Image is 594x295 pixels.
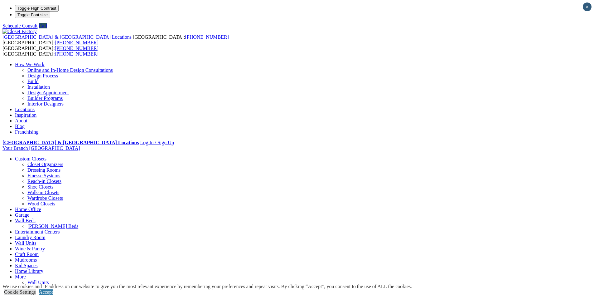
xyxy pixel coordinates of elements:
[15,212,29,218] a: Garage
[55,51,99,57] a: [PHONE_NUMBER]
[27,201,55,206] a: Wood Closets
[15,263,37,268] a: Kid Spaces
[55,40,99,45] a: [PHONE_NUMBER]
[15,274,26,279] a: More menu text will display only on big screen
[27,224,78,229] a: [PERSON_NAME] Beds
[2,140,139,145] a: [GEOGRAPHIC_DATA] & [GEOGRAPHIC_DATA] Locations
[15,156,46,161] a: Custom Closets
[27,79,39,84] a: Build
[17,6,56,11] span: Toggle High Contrast
[15,246,45,251] a: Wine & Pantry
[39,289,53,295] a: Accept
[27,184,53,189] a: Shoe Closets
[27,101,64,106] a: Interior Designers
[2,34,133,40] a: [GEOGRAPHIC_DATA] & [GEOGRAPHIC_DATA] Locations
[15,235,45,240] a: Laundry Room
[583,2,592,11] button: Close
[39,23,47,28] a: Call
[15,5,59,12] button: Toggle High Contrast
[15,112,36,118] a: Inspiration
[15,129,39,135] a: Franchising
[140,140,174,145] a: Log In / Sign Up
[15,107,35,112] a: Locations
[17,12,48,17] span: Toggle Font size
[27,67,113,73] a: Online and In-Home Design Consultations
[2,145,28,151] span: Your Branch
[27,173,60,178] a: Finesse Systems
[27,90,69,95] a: Design Appointment
[15,268,43,274] a: Home Library
[15,218,36,223] a: Wall Beds
[15,207,41,212] a: Home Office
[27,190,59,195] a: Walk-in Closets
[2,29,37,34] img: Closet Factory
[29,145,80,151] span: [GEOGRAPHIC_DATA]
[185,34,229,40] a: [PHONE_NUMBER]
[27,73,58,78] a: Design Process
[27,179,61,184] a: Reach-in Closets
[2,34,132,40] span: [GEOGRAPHIC_DATA] & [GEOGRAPHIC_DATA] Locations
[2,34,229,45] span: [GEOGRAPHIC_DATA]: [GEOGRAPHIC_DATA]:
[27,195,63,201] a: Wardrobe Closets
[27,162,63,167] a: Closet Organizers
[2,284,412,289] div: We use cookies and IP address on our website to give you the most relevant experience by remember...
[15,252,39,257] a: Craft Room
[2,145,80,151] a: Your Branch [GEOGRAPHIC_DATA]
[27,96,63,101] a: Builder Programs
[15,257,37,263] a: Mudrooms
[15,12,50,18] button: Toggle Font size
[55,46,99,51] a: [PHONE_NUMBER]
[27,84,50,90] a: Installation
[15,229,60,234] a: Entertainment Centers
[15,62,45,67] a: How We Work
[4,289,36,295] a: Cookie Settings
[27,280,49,285] a: Wall Units
[15,124,25,129] a: Blog
[27,167,60,173] a: Dressing Rooms
[2,46,99,57] span: [GEOGRAPHIC_DATA]: [GEOGRAPHIC_DATA]:
[15,118,27,123] a: About
[15,240,36,246] a: Wall Units
[2,23,37,28] a: Schedule Consult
